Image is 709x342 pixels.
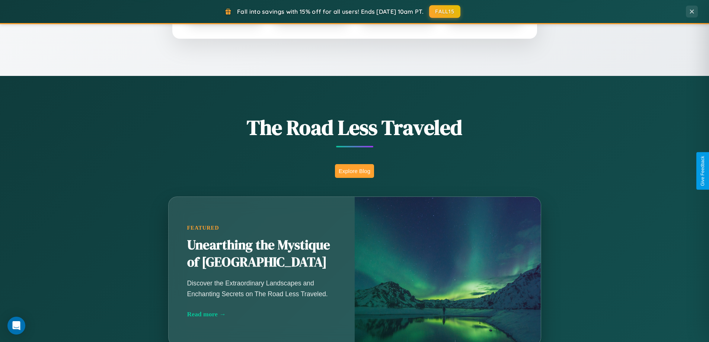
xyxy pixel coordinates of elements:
span: Fall into savings with 15% off for all users! Ends [DATE] 10am PT. [237,8,424,15]
button: Explore Blog [335,164,374,178]
div: Read more → [187,310,336,318]
h1: The Road Less Traveled [131,113,578,142]
button: FALL15 [429,5,460,18]
p: Discover the Extraordinary Landscapes and Enchanting Secrets on The Road Less Traveled. [187,278,336,299]
div: Featured [187,225,336,231]
div: Give Feedback [700,156,705,186]
div: Open Intercom Messenger [7,317,25,335]
h2: Unearthing the Mystique of [GEOGRAPHIC_DATA] [187,237,336,271]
